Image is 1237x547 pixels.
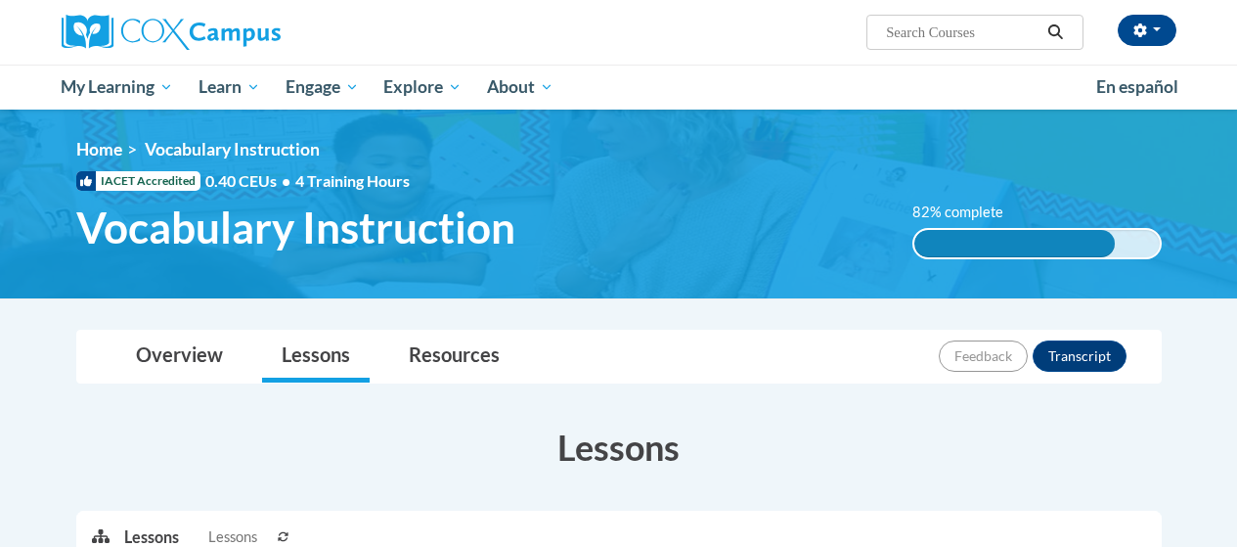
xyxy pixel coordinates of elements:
[76,139,122,160] a: Home
[62,15,281,50] img: Cox Campus
[487,75,553,99] span: About
[383,75,462,99] span: Explore
[76,202,515,253] span: Vocabulary Instruction
[199,75,260,99] span: Learn
[939,341,1028,372] button: Feedback
[76,423,1162,472] h3: Lessons
[49,65,187,110] a: My Learning
[205,170,295,192] span: 0.40 CEUs
[62,15,414,50] a: Cox Campus
[145,139,320,160] span: Vocabulary Instruction
[186,65,273,110] a: Learn
[912,202,1025,223] label: 82% complete
[47,65,1191,110] div: Main menu
[371,65,474,110] a: Explore
[1118,15,1176,46] button: Account Settings
[389,331,519,383] a: Resources
[262,331,370,383] a: Lessons
[474,65,566,110] a: About
[116,331,243,383] a: Overview
[914,230,1116,257] div: 82% complete
[76,171,200,191] span: IACET Accredited
[286,75,359,99] span: Engage
[884,21,1040,44] input: Search Courses
[1083,67,1191,108] a: En español
[1040,21,1070,44] button: Search
[1033,341,1127,372] button: Transcript
[1096,76,1178,97] span: En español
[61,75,173,99] span: My Learning
[295,171,410,190] span: 4 Training Hours
[273,65,372,110] a: Engage
[282,171,290,190] span: •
